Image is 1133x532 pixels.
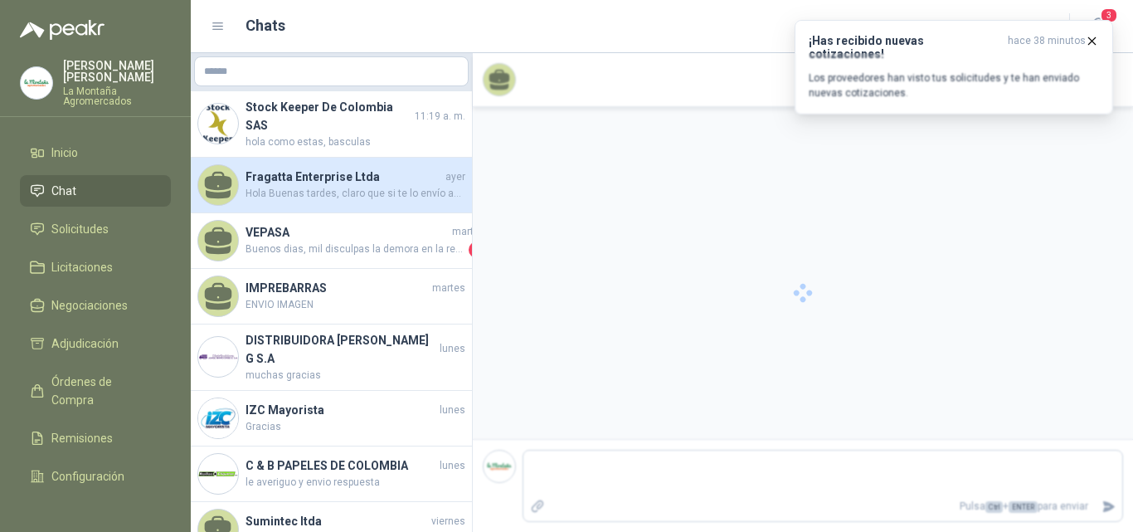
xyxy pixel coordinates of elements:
[431,514,465,530] span: viernes
[246,368,465,383] span: muchas gracias
[246,98,411,134] h4: Stock Keeper De Colombia SAS
[20,213,171,245] a: Solicitudes
[51,258,113,276] span: Licitaciones
[63,60,171,83] p: [PERSON_NAME] [PERSON_NAME]
[191,158,472,213] a: Fragatta Enterprise LtdaayerHola Buenas tardes, claro que si te lo envío adjunto
[1100,7,1118,23] span: 3
[51,429,113,447] span: Remisiones
[20,251,171,283] a: Licitaciones
[415,109,465,124] span: 11:19 a. m.
[246,168,442,186] h4: Fragatta Enterprise Ltda
[51,296,128,315] span: Negociaciones
[452,224,485,240] span: martes
[20,20,105,40] img: Logo peakr
[1008,34,1086,61] span: hace 38 minutos
[191,325,472,391] a: Company LogoDISTRIBUIDORA [PERSON_NAME] G S.Alunesmuchas gracias
[246,14,285,37] h1: Chats
[246,186,465,202] span: Hola Buenas tardes, claro que si te lo envío adjunto
[246,512,428,530] h4: Sumintec ltda
[469,242,485,258] span: 1
[440,341,465,357] span: lunes
[809,34,1001,61] h3: ¡Has recibido nuevas cotizaciones!
[20,175,171,207] a: Chat
[432,281,465,296] span: martes
[198,104,238,144] img: Company Logo
[20,366,171,416] a: Órdenes de Compra
[246,331,436,368] h4: DISTRIBUIDORA [PERSON_NAME] G S.A
[191,91,472,158] a: Company LogoStock Keeper De Colombia SAS11:19 a. m.hola como estas, basculas
[51,334,119,353] span: Adjudicación
[246,134,465,150] span: hola como estas, basculas
[20,137,171,168] a: Inicio
[246,279,429,297] h4: IMPREBARRAS
[51,467,124,486] span: Configuración
[51,373,155,409] span: Órdenes de Compra
[445,169,465,185] span: ayer
[21,67,52,99] img: Company Logo
[191,213,472,269] a: VEPASAmartesBuenos dias, mil disculpas la demora en la respuesta. Nosotros estamos ubicados en [G...
[20,290,171,321] a: Negociaciones
[51,144,78,162] span: Inicio
[246,475,465,491] span: le averiguo y envio respuesta
[198,398,238,438] img: Company Logo
[1083,12,1113,41] button: 3
[198,337,238,377] img: Company Logo
[51,220,109,238] span: Solicitudes
[246,223,449,242] h4: VEPASA
[198,454,238,494] img: Company Logo
[246,419,465,435] span: Gracias
[191,391,472,447] a: Company LogoIZC MayoristalunesGracias
[191,447,472,502] a: Company LogoC & B PAPELES DE COLOMBIAlunesle averiguo y envio respuesta
[63,86,171,106] p: La Montaña Agromercados
[20,461,171,492] a: Configuración
[795,20,1113,115] button: ¡Has recibido nuevas cotizaciones!hace 38 minutos Los proveedores han visto tus solicitudes y te ...
[20,328,171,359] a: Adjudicación
[20,422,171,454] a: Remisiones
[440,458,465,474] span: lunes
[191,269,472,325] a: IMPREBARRASmartesENVIO IMAGEN
[246,401,436,419] h4: IZC Mayorista
[246,297,465,313] span: ENVIO IMAGEN
[51,182,76,200] span: Chat
[440,403,465,418] span: lunes
[246,242,465,258] span: Buenos dias, mil disculpas la demora en la respuesta. Nosotros estamos ubicados en [GEOGRAPHIC_DA...
[246,456,436,475] h4: C & B PAPELES DE COLOMBIA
